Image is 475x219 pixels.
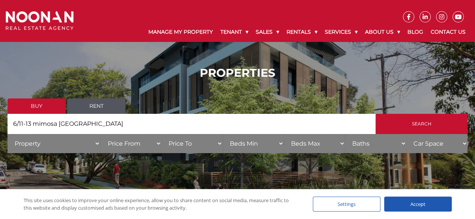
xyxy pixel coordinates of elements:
[375,114,467,134] input: Search
[24,197,298,212] div: This site uses cookies to improve your online experience, allow you to share content on social me...
[8,66,467,80] h1: PROPERTIES
[217,22,252,42] a: Tenant
[283,22,321,42] a: Rentals
[321,22,361,42] a: Services
[361,22,404,42] a: About Us
[8,98,66,114] a: Buy
[6,11,74,30] img: Noonan Real Estate Agency
[313,197,380,212] div: Settings
[145,22,217,42] a: Manage My Property
[252,22,283,42] a: Sales
[67,98,125,114] a: Rent
[404,22,427,42] a: Blog
[427,22,469,42] a: Contact Us
[384,197,452,212] div: Accept
[8,114,375,134] input: Search by suburb, postcode or area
